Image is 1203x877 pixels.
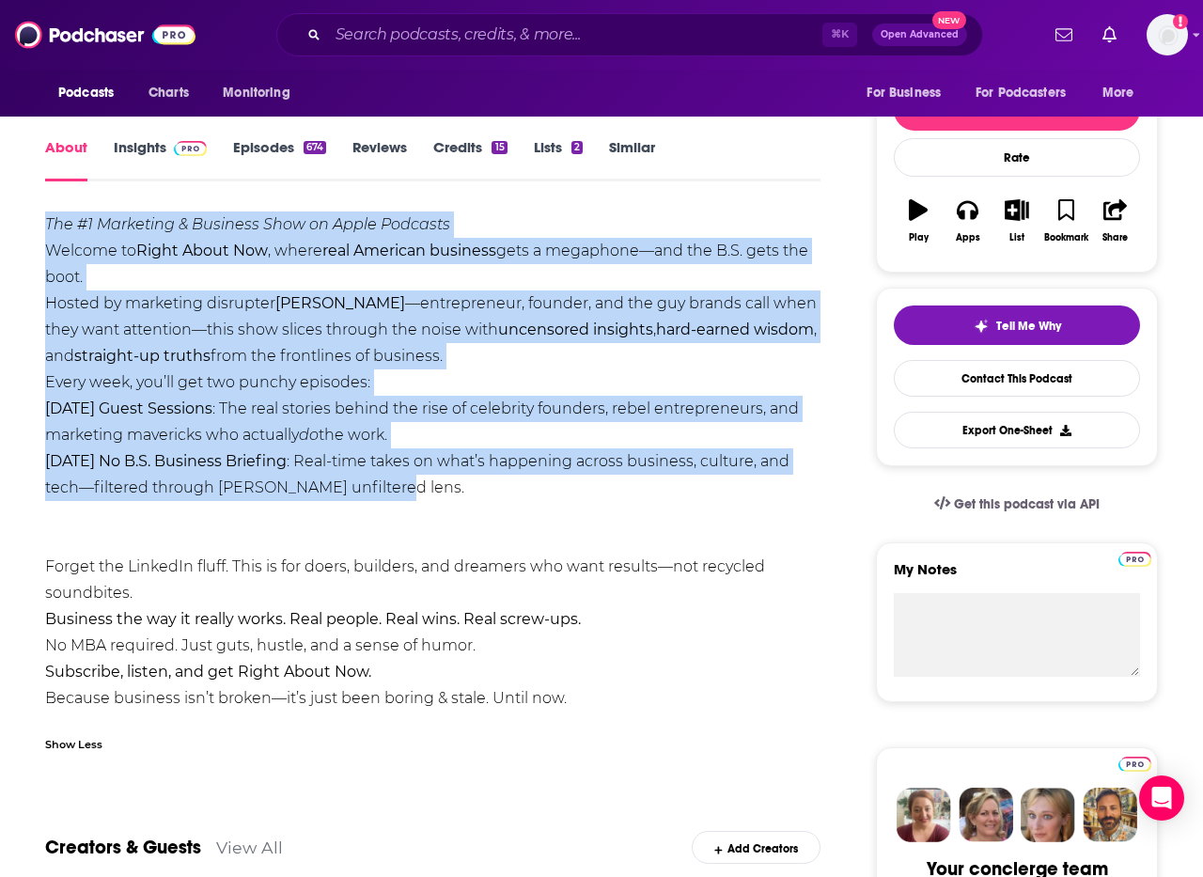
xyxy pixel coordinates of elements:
[275,294,405,312] strong: [PERSON_NAME]
[943,187,992,255] button: Apps
[1173,14,1188,29] svg: Add a profile image
[692,831,820,864] div: Add Creators
[992,187,1041,255] button: List
[492,141,507,154] div: 15
[974,319,989,334] img: tell me why sparkle
[233,138,326,181] a: Episodes674
[304,141,326,154] div: 674
[1095,19,1124,51] a: Show notifications dropdown
[352,138,407,181] a: Reviews
[1139,775,1184,821] div: Open Intercom Messenger
[1118,757,1151,772] img: Podchaser Pro
[963,75,1093,111] button: open menu
[571,141,583,154] div: 2
[136,75,200,111] a: Charts
[959,788,1013,842] img: Barbara Profile
[894,138,1140,177] div: Rate
[1118,549,1151,567] a: Pro website
[894,305,1140,345] button: tell me why sparkleTell Me Why
[45,448,820,501] li: : Real-time takes on what’s happening across business, culture, and tech—filtered through [PERSON...
[956,232,980,243] div: Apps
[45,396,820,448] li: : The real stories behind the rise of celebrity founders, rebel entrepreneurs, and marketing mave...
[15,17,195,53] img: Podchaser - Follow, Share and Rate Podcasts
[1041,187,1090,255] button: Bookmark
[919,481,1115,527] a: Get this podcast via API
[894,560,1140,593] label: My Notes
[1044,232,1088,243] div: Bookmark
[897,788,951,842] img: Sydney Profile
[853,75,964,111] button: open menu
[1102,80,1134,106] span: More
[867,80,941,106] span: For Business
[1009,232,1024,243] div: List
[216,838,283,857] a: View All
[45,399,212,417] strong: [DATE] Guest Sessions
[1083,788,1137,842] img: Jon Profile
[45,452,287,470] strong: [DATE] No B.S. Business Briefing
[881,30,959,39] span: Open Advanced
[328,20,822,50] input: Search podcasts, credits, & more...
[996,319,1061,334] span: Tell Me Why
[148,80,189,106] span: Charts
[932,11,966,29] span: New
[1021,788,1075,842] img: Jules Profile
[1091,187,1140,255] button: Share
[1048,19,1080,51] a: Show notifications dropdown
[45,138,87,181] a: About
[1118,754,1151,772] a: Pro website
[74,347,211,365] strong: straight-up truths
[45,836,201,859] a: Creators & Guests
[322,242,496,259] strong: real American business
[872,23,967,46] button: Open AdvancedNew
[433,138,507,181] a: Credits15
[276,13,983,56] div: Search podcasts, credits, & more...
[954,496,1100,512] span: Get this podcast via API
[1118,552,1151,567] img: Podchaser Pro
[45,663,371,681] strong: Subscribe, listen, and get Right About Now.
[136,242,268,259] strong: Right About Now
[299,426,319,444] em: do
[45,610,581,628] strong: Business the way it really works. Real people. Real wins. Real screw-ups.
[656,321,814,338] strong: hard-earned wisdom
[1147,14,1188,55] button: Show profile menu
[909,232,929,243] div: Play
[894,187,943,255] button: Play
[45,211,820,712] div: Welcome to , where gets a megaphone—and the B.S. gets the boot. Hosted by marketing disrupter —en...
[114,138,207,181] a: InsightsPodchaser Pro
[609,138,655,181] a: Similar
[1147,14,1188,55] span: Logged in as sarahhallprinc
[498,321,653,338] strong: uncensored insights
[1102,232,1128,243] div: Share
[223,80,289,106] span: Monitoring
[976,80,1066,106] span: For Podcasters
[45,75,138,111] button: open menu
[534,138,583,181] a: Lists2
[210,75,314,111] button: open menu
[1089,75,1158,111] button: open menu
[1147,14,1188,55] img: User Profile
[45,215,450,233] em: The #1 Marketing & Business Show on Apple Podcasts
[58,80,114,106] span: Podcasts
[894,412,1140,448] button: Export One-Sheet
[174,141,207,156] img: Podchaser Pro
[822,23,857,47] span: ⌘ K
[894,360,1140,397] a: Contact This Podcast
